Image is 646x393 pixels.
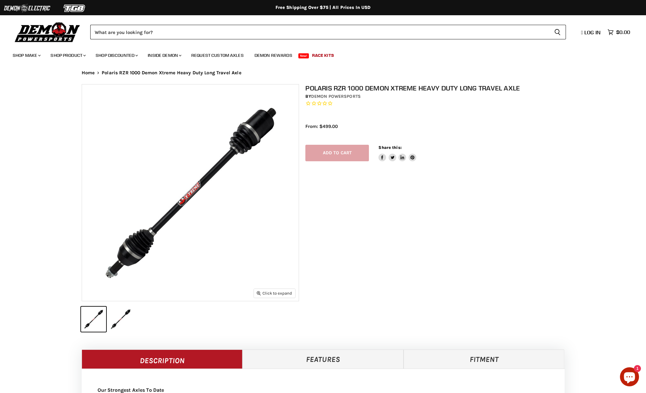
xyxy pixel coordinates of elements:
[187,49,248,62] a: Request Custom Axles
[604,28,633,37] a: $0.00
[257,291,292,296] span: Click to expand
[305,123,338,129] span: From: $499.00
[305,100,571,107] span: Rated 0.0 out of 5 stars 0 reviews
[254,289,295,297] button: Click to expand
[307,49,339,62] a: Race Kits
[82,350,243,369] a: Description
[13,21,82,43] img: Demon Powersports
[618,367,641,388] inbox-online-store-chat: Shopify online store chat
[578,30,604,35] a: Log in
[616,29,630,35] span: $0.00
[102,70,241,76] span: Polaris RZR 1000 Demon Xtreme Heavy Duty Long Travel Axle
[3,2,51,14] img: Demon Electric Logo 2
[584,29,601,36] span: Log in
[8,46,629,62] ul: Main menu
[305,84,571,92] h1: Polaris RZR 1000 Demon Xtreme Heavy Duty Long Travel Axle
[549,25,566,39] button: Search
[90,25,566,39] form: Product
[311,94,361,99] a: Demon Powersports
[46,49,90,62] a: Shop Product
[242,350,404,369] a: Features
[69,70,577,76] nav: Breadcrumbs
[108,307,133,332] button: IMAGE thumbnail
[82,70,95,76] a: Home
[143,49,185,62] a: Inside Demon
[378,145,416,162] aside: Share this:
[8,49,44,62] a: Shop Make
[51,2,99,14] img: TGB Logo 2
[90,25,549,39] input: Search
[250,49,297,62] a: Demon Rewards
[82,84,299,301] img: IMAGE
[305,93,571,100] div: by
[91,49,142,62] a: Shop Discounted
[81,307,106,332] button: IMAGE thumbnail
[69,5,577,10] div: Free Shipping Over $75 | All Prices In USD
[298,53,309,58] span: New!
[378,145,401,150] span: Share this:
[404,350,565,369] a: Fitment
